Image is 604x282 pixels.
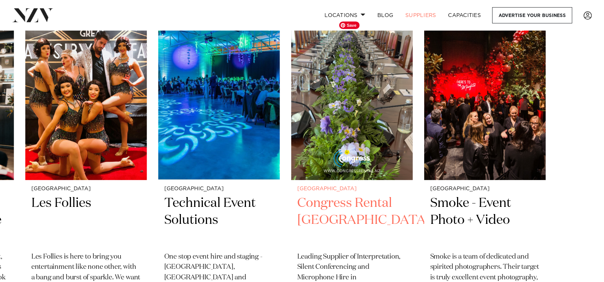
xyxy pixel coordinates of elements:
small: [GEOGRAPHIC_DATA] [31,186,141,192]
a: SUPPLIERS [399,7,442,23]
h2: Technical Event Solutions [164,195,274,246]
a: Capacities [442,7,487,23]
h2: Congress Rental [GEOGRAPHIC_DATA] [297,195,407,246]
span: Save [339,22,360,29]
h2: Les Follies [31,195,141,246]
small: [GEOGRAPHIC_DATA] [297,186,407,192]
h2: Smoke - Event Photo + Video [430,195,540,246]
small: [GEOGRAPHIC_DATA] [164,186,274,192]
a: Locations [318,7,371,23]
a: BLOG [371,7,399,23]
a: Advertise your business [492,7,572,23]
small: [GEOGRAPHIC_DATA] [430,186,540,192]
img: nzv-logo.png [12,8,53,22]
